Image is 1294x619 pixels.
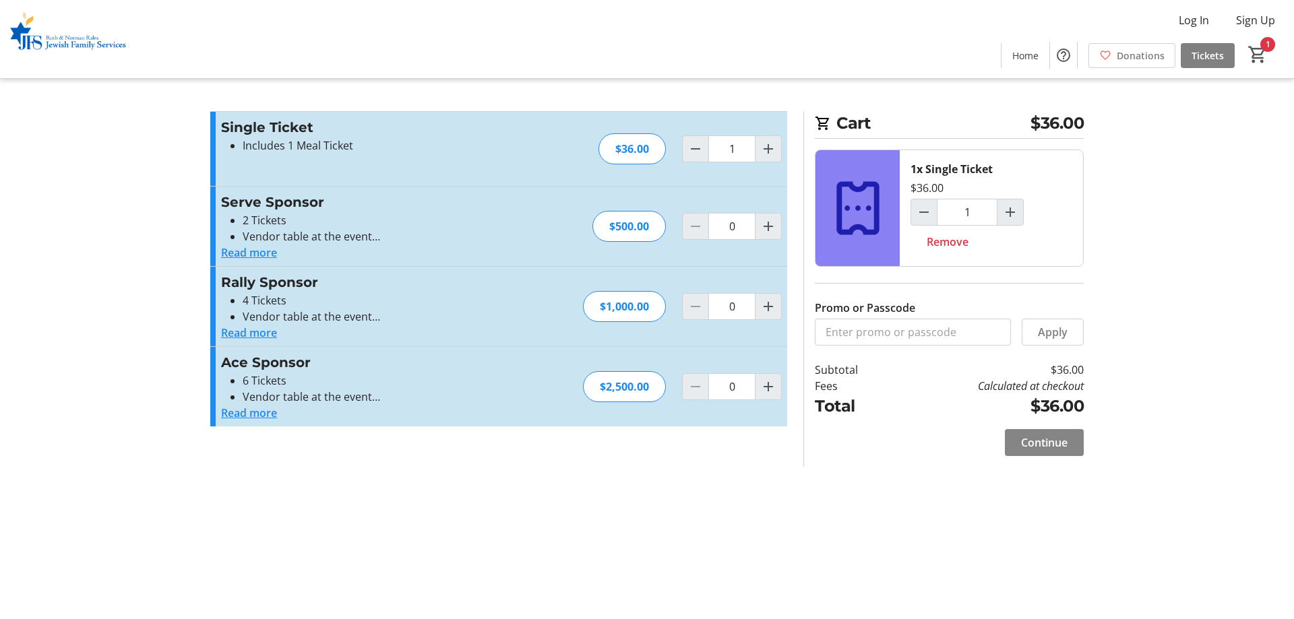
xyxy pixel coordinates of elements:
td: $36.00 [893,362,1084,378]
h3: Ace Sponsor [221,352,516,372]
div: $2,500.00 [583,371,666,402]
a: Tickets [1181,43,1235,68]
li: Vendor table at the event [243,389,516,405]
span: $36.00 [1030,111,1084,135]
span: Home [1012,48,1039,63]
a: Donations [1088,43,1175,68]
span: Log In [1179,12,1209,28]
li: Includes 1 Meal Ticket [243,137,516,154]
li: 2 Tickets [243,212,516,228]
label: Promo or Passcode [815,300,915,316]
button: Apply [1022,319,1084,346]
h3: Serve Sponsor [221,192,516,212]
li: 6 Tickets [243,372,516,389]
button: Remove [911,228,985,255]
button: Continue [1005,429,1084,456]
h3: Rally Sponsor [221,272,516,292]
input: Single Ticket Quantity [937,199,997,226]
span: Remove [927,234,968,250]
span: Continue [1021,434,1068,451]
button: Increment by one [756,214,781,239]
li: 4 Tickets [243,292,516,308]
button: Sign Up [1225,9,1286,31]
span: Donations [1117,48,1165,63]
button: Log In [1168,9,1220,31]
span: Tickets [1192,48,1224,63]
input: Enter promo or passcode [815,319,1011,346]
div: $36.00 [598,133,666,164]
input: Ace Sponsor Quantity [708,373,756,400]
span: Sign Up [1236,12,1275,28]
td: Subtotal [815,362,893,378]
div: $1,000.00 [583,291,666,322]
button: Cart [1245,42,1270,67]
td: Total [815,394,893,418]
img: Ruth & Norman Rales Jewish Family Services's Logo [8,5,128,73]
a: Home [1002,43,1049,68]
div: 1x Single Ticket [911,161,993,177]
td: Calculated at checkout [893,378,1084,394]
h2: Cart [815,111,1084,139]
button: Read more [221,325,277,341]
button: Increment by one [997,199,1023,225]
input: Rally Sponsor Quantity [708,293,756,320]
div: $500.00 [592,211,666,242]
li: Vendor table at the event [243,228,516,245]
button: Help [1050,42,1077,69]
input: Serve Sponsor Quantity [708,213,756,240]
button: Decrement by one [683,136,708,162]
button: Increment by one [756,136,781,162]
span: Apply [1038,324,1068,340]
button: Read more [221,245,277,261]
td: Fees [815,378,893,394]
td: $36.00 [893,394,1084,418]
input: Single Ticket Quantity [708,135,756,162]
div: $36.00 [911,180,944,196]
button: Decrement by one [911,199,937,225]
button: Read more [221,405,277,421]
button: Increment by one [756,374,781,399]
h3: Single Ticket [221,117,516,137]
button: Increment by one [756,294,781,319]
li: Vendor table at the event [243,308,516,325]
